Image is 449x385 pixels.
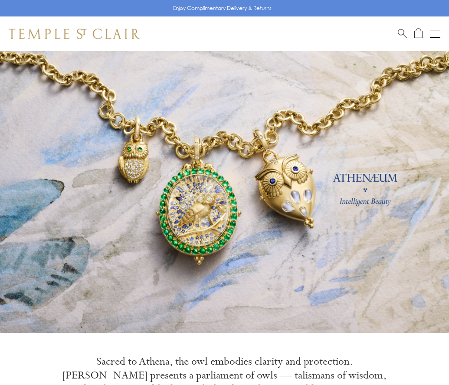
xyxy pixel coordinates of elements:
button: Open navigation [430,29,440,39]
a: Open Shopping Bag [414,28,423,39]
a: Search [398,28,407,39]
img: Temple St. Clair [9,29,140,39]
p: Enjoy Complimentary Delivery & Returns [173,4,272,13]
